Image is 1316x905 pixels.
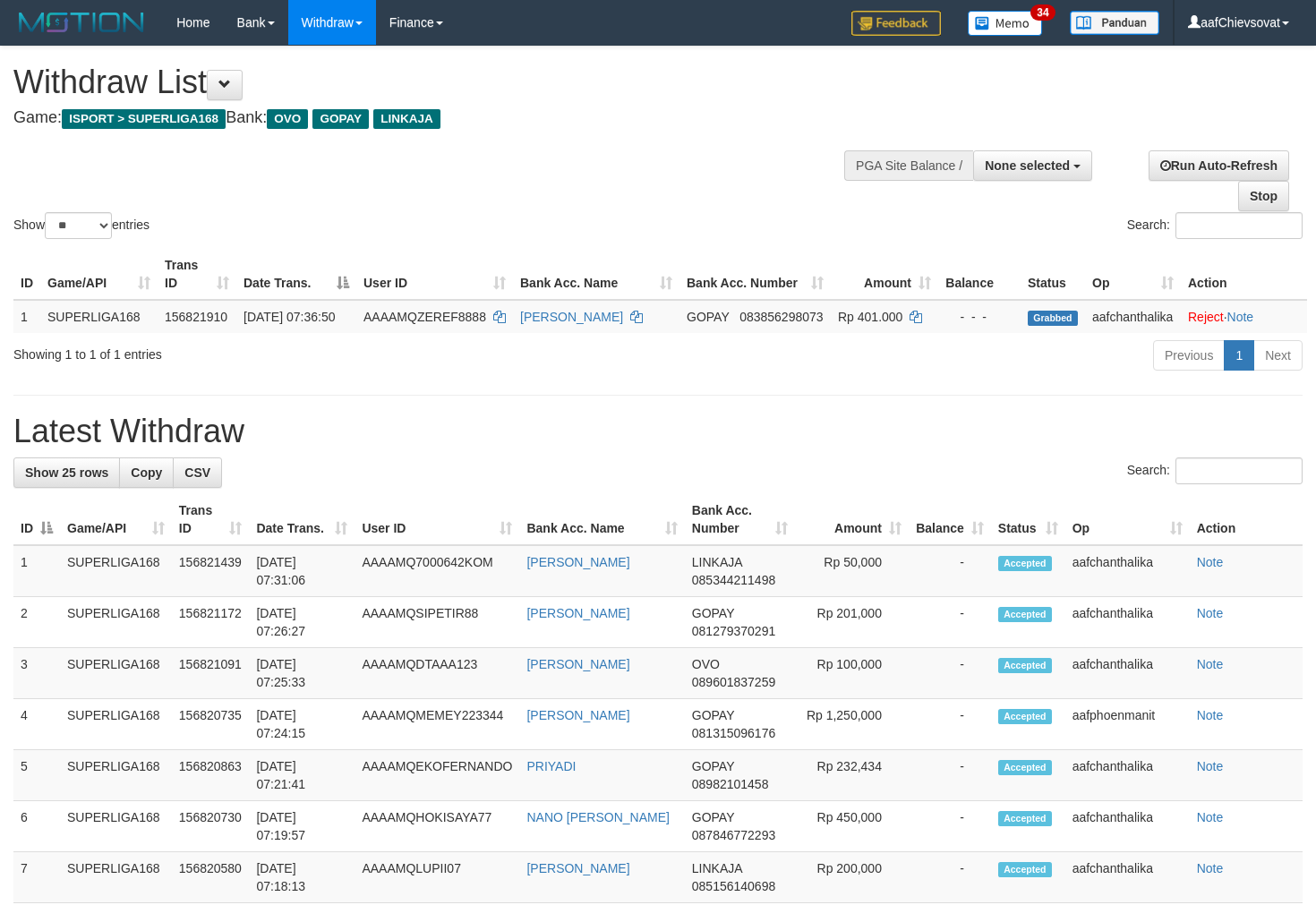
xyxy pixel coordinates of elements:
[526,606,629,620] a: [PERSON_NAME]
[692,879,775,893] span: Copy 085156140698 to clipboard
[249,494,355,545] th: Date Trans.: activate to sort column ascending
[1065,494,1190,545] th: Op: activate to sort column ascending
[795,801,909,852] td: Rp 450,000
[909,545,991,597] td: -
[172,597,250,648] td: 156821172
[526,657,629,671] a: [PERSON_NAME]
[795,597,909,648] td: Rp 201,000
[844,150,973,181] div: PGA Site Balance /
[692,555,742,569] span: LINKAJA
[1065,545,1190,597] td: aafchanthalika
[1127,457,1303,484] label: Search:
[1238,181,1289,211] a: Stop
[236,249,356,300] th: Date Trans.: activate to sort column descending
[355,494,519,545] th: User ID: activate to sort column ascending
[513,249,679,300] th: Bank Acc. Name: activate to sort column ascending
[998,607,1052,622] span: Accepted
[692,573,775,587] span: Copy 085344211498 to clipboard
[1197,606,1224,620] a: Note
[60,750,172,801] td: SUPERLIGA168
[909,494,991,545] th: Balance: activate to sort column ascending
[692,759,734,773] span: GOPAY
[1065,750,1190,801] td: aafchanthalika
[1070,11,1159,35] img: panduan.png
[998,709,1052,724] span: Accepted
[991,494,1065,545] th: Status: activate to sort column ascending
[692,657,720,671] span: OVO
[1065,597,1190,648] td: aafchanthalika
[40,300,158,333] td: SUPERLIGA168
[998,811,1052,826] span: Accepted
[1028,311,1078,326] span: Grabbed
[1030,4,1055,21] span: 34
[838,310,902,324] span: Rp 401.000
[998,862,1052,877] span: Accepted
[355,852,519,903] td: AAAAMQLUPII07
[249,699,355,750] td: [DATE] 07:24:15
[692,810,734,824] span: GOPAY
[968,11,1043,36] img: Button%20Memo.svg
[679,249,831,300] th: Bank Acc. Number: activate to sort column ascending
[1197,555,1224,569] a: Note
[692,861,742,875] span: LINKAJA
[1253,340,1303,371] a: Next
[526,555,629,569] a: [PERSON_NAME]
[795,494,909,545] th: Amount: activate to sort column ascending
[851,11,941,36] img: Feedback.jpg
[13,9,150,36] img: MOTION_logo.png
[1197,810,1224,824] a: Note
[249,801,355,852] td: [DATE] 07:19:57
[1197,708,1224,722] a: Note
[1085,249,1181,300] th: Op: activate to sort column ascending
[60,699,172,750] td: SUPERLIGA168
[831,249,938,300] th: Amount: activate to sort column ascending
[60,648,172,699] td: SUPERLIGA168
[13,414,1303,449] h1: Latest Withdraw
[692,708,734,722] span: GOPAY
[692,828,775,842] span: Copy 087846772293 to clipboard
[1021,249,1085,300] th: Status
[13,494,60,545] th: ID: activate to sort column descending
[355,699,519,750] td: AAAAMQMEMEY223344
[1065,801,1190,852] td: aafchanthalika
[60,494,172,545] th: Game/API: activate to sort column ascending
[13,801,60,852] td: 6
[172,494,250,545] th: Trans ID: activate to sort column ascending
[13,109,859,127] h4: Game: Bank:
[1085,300,1181,333] td: aafchanthalika
[692,726,775,740] span: Copy 081315096176 to clipboard
[1197,861,1224,875] a: Note
[998,760,1052,775] span: Accepted
[249,648,355,699] td: [DATE] 07:25:33
[60,801,172,852] td: SUPERLIGA168
[13,852,60,903] td: 7
[184,465,210,480] span: CSV
[692,675,775,689] span: Copy 089601837259 to clipboard
[795,699,909,750] td: Rp 1,250,000
[1227,310,1254,324] a: Note
[795,750,909,801] td: Rp 232,434
[1149,150,1289,181] a: Run Auto-Refresh
[998,556,1052,571] span: Accepted
[356,249,513,300] th: User ID: activate to sort column ascending
[909,699,991,750] td: -
[519,494,684,545] th: Bank Acc. Name: activate to sort column ascending
[25,465,108,480] span: Show 25 rows
[172,750,250,801] td: 156820863
[998,658,1052,673] span: Accepted
[1190,494,1303,545] th: Action
[158,249,236,300] th: Trans ID: activate to sort column ascending
[13,64,859,100] h1: Withdraw List
[13,597,60,648] td: 2
[909,852,991,903] td: -
[520,310,623,324] a: [PERSON_NAME]
[1127,212,1303,239] label: Search:
[355,597,519,648] td: AAAAMQSIPETIR88
[909,750,991,801] td: -
[526,708,629,722] a: [PERSON_NAME]
[909,597,991,648] td: -
[249,545,355,597] td: [DATE] 07:31:06
[40,249,158,300] th: Game/API: activate to sort column ascending
[13,648,60,699] td: 3
[60,545,172,597] td: SUPERLIGA168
